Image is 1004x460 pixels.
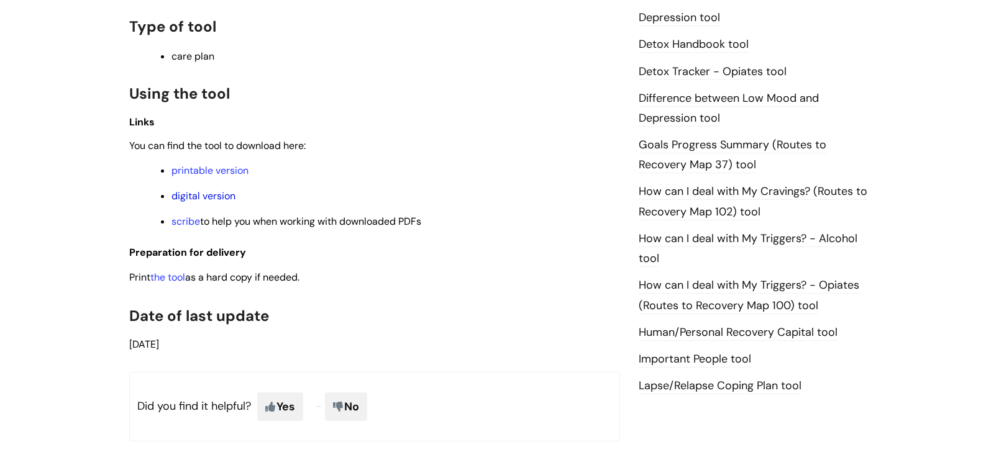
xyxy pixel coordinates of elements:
span: Preparation for delivery [129,246,246,259]
a: Difference between Low Mood and Depression tool [639,91,819,127]
a: the tool [150,271,185,284]
span: Date of last update [129,306,269,325]
a: printable version [171,164,249,177]
span: Links [129,115,155,129]
a: How can I deal with My Cravings? (Routes to Recovery Map 102) tool [639,184,867,220]
a: Depression tool [639,10,720,26]
a: Human/Personal Recovery Capital tool [639,325,837,341]
span: Type of tool [129,17,216,36]
a: Lapse/Relapse Coping Plan tool [639,378,801,394]
a: How can I deal with My Triggers? - Alcohol tool [639,231,857,267]
span: to help you when working with downloaded PDFs [171,215,421,228]
span: Print as a hard copy if needed. [129,271,299,284]
a: Detox Tracker - Opiates tool [639,64,787,80]
span: You can find the tool to download here: [129,139,306,152]
a: Detox Handbook tool [639,37,749,53]
a: scribe [171,215,200,228]
span: [DATE] [129,338,159,351]
span: No [325,392,367,421]
a: Important People tool [639,351,751,368]
p: Did you find it helpful? [129,372,620,441]
span: Using the tool [129,84,230,103]
a: digital version [171,189,235,202]
a: How can I deal with My Triggers? - Opiates (Routes to Recovery Map 100) tool [639,277,859,313]
a: Goals Progress Summary (Routes to Recovery Map 37) tool [639,137,826,173]
span: Yes [257,392,303,421]
span: care plan [171,50,214,63]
